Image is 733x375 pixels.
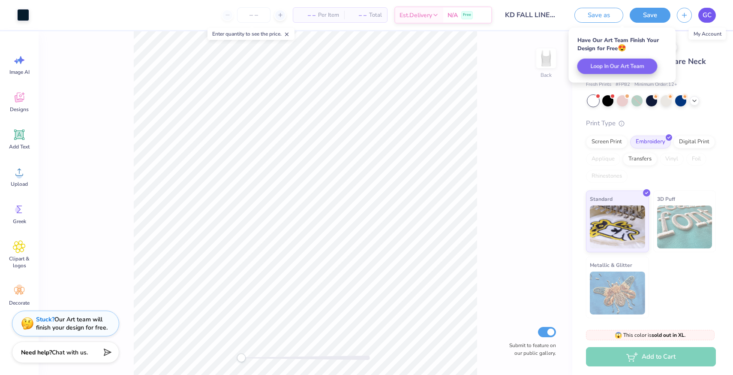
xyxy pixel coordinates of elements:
div: Our Art team will finish your design for free. [36,315,108,332]
span: 3D Puff [657,194,675,203]
span: Total [369,11,382,20]
input: – – [237,7,270,23]
span: N/A [448,11,458,20]
a: GC [698,8,716,23]
button: Loop In Our Art Team [577,59,658,74]
div: Back [541,71,552,79]
strong: Need help? [21,348,52,357]
div: Screen Print [586,136,628,148]
span: Chat with us. [52,348,88,357]
div: Vinyl [660,153,684,166]
span: Per Item [318,11,339,20]
span: GC [703,10,712,20]
input: Untitled Design [499,6,562,24]
div: Enter quantity to see the price. [207,28,294,40]
button: Save as [574,8,623,23]
span: – – [349,11,366,20]
span: Image AI [9,69,30,76]
strong: sold out in XL [652,332,685,339]
span: 😱 [615,331,622,339]
span: Standard [590,194,613,203]
span: Designs [10,106,29,113]
div: Embroidery [630,136,671,148]
span: Upload [11,181,28,187]
span: – – [298,11,315,20]
div: My Account [689,28,726,40]
span: Clipart & logos [5,255,33,269]
div: Foil [686,153,706,166]
label: Submit to feature on our public gallery. [505,342,556,357]
img: 3D Puff [657,206,712,248]
div: Have Our Art Team Finish Your Design for Free [577,36,667,52]
span: Add Text [9,143,30,150]
button: Save [630,8,670,23]
strong: Stuck? [36,315,54,324]
img: Metallic & Glitter [590,272,645,315]
img: Back [538,50,555,67]
div: Rhinestones [586,170,628,183]
img: Standard [590,206,645,248]
span: This color is . [615,331,686,339]
div: Digital Print [673,136,715,148]
span: Est. Delivery [400,11,432,20]
span: Decorate [9,299,30,306]
span: 😍 [618,43,626,53]
div: Print Type [586,118,716,128]
span: Free [463,12,471,18]
div: Transfers [623,153,657,166]
span: Metallic & Glitter [590,260,632,269]
div: Applique [586,153,620,166]
span: Greek [13,218,26,225]
div: Accessibility label [237,354,246,362]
